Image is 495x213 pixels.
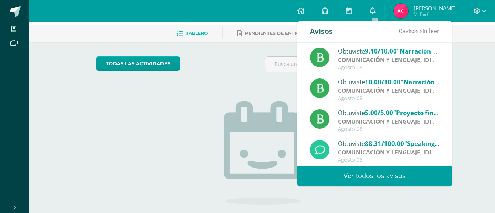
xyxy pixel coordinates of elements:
input: Busca una actividad próxima aquí... [265,57,428,71]
div: Avisos [310,21,333,41]
div: | Final Project [338,148,440,157]
div: Agosto 08 [338,126,440,132]
a: todas las Actividades [96,56,180,71]
div: | Proyecto de escritura [338,56,440,64]
a: Tablero [177,27,208,39]
span: "Proyecto final escrito" [393,109,464,117]
strong: COMUNICACIÓN Y LENGUAJE, IDIOMA ESPAÑOL [338,56,473,64]
div: | Proyecto de escritura [338,117,440,126]
span: 5.00/5.00 [365,109,393,117]
span: 88.31/100.00 [365,139,404,148]
strong: COMUNICACIÓN Y LENGUAJE, IDIOMA EXTRANJERO [338,148,483,156]
img: 7b796679ac8a5c7c8476872a402b7861.png [394,4,408,18]
span: Pendientes de entrega [245,30,308,36]
div: Obtuviste en [338,77,440,87]
div: Obtuviste en [338,108,440,117]
span: avisos sin leer [399,27,439,35]
span: 10.00/10.00 [365,78,400,86]
img: no_activities.png [224,101,301,205]
a: Pendientes de entrega [237,27,308,39]
div: Obtuviste en [338,46,440,56]
div: | Proyecto de escritura [338,87,440,95]
div: Obtuviste en [338,139,440,148]
span: [PERSON_NAME] [414,4,456,12]
span: Mi Perfil [414,11,456,17]
a: Ver todos los avisos [297,166,452,186]
strong: COMUNICACIÓN Y LENGUAJE, IDIOMA ESPAÑOL [338,117,473,125]
strong: COMUNICACIÓN Y LENGUAJE, IDIOMA ESPAÑOL [338,87,473,95]
div: Agosto 08 [338,95,440,102]
span: Tablero [186,30,208,36]
div: Agosto 08 [338,65,440,71]
span: 0 [399,27,402,35]
span: 9.10/10.00 [365,47,397,55]
div: Agosto 08 [338,157,440,163]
